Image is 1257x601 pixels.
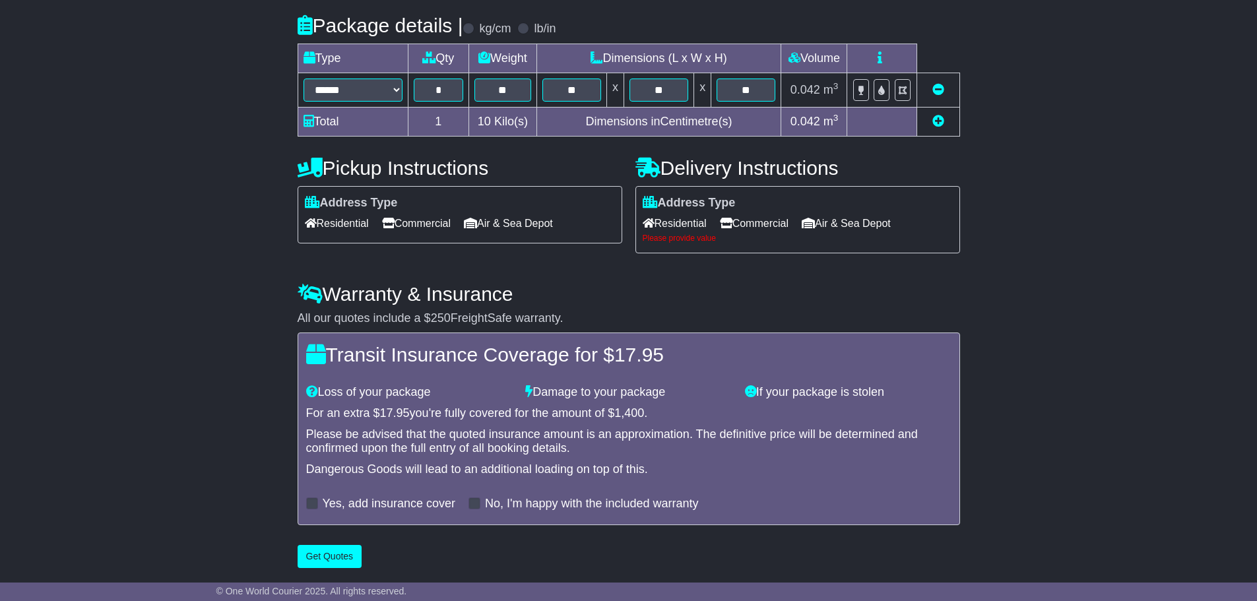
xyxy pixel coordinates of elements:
label: Address Type [305,196,398,210]
span: © One World Courier 2025. All rights reserved. [216,586,407,596]
button: Get Quotes [298,545,362,568]
span: 250 [431,311,451,325]
span: 17.95 [614,344,664,365]
td: Total [298,107,408,136]
td: Volume [781,44,847,73]
div: All our quotes include a $ FreightSafe warranty. [298,311,960,326]
div: Please provide value [643,234,953,243]
div: Damage to your package [519,385,738,400]
span: Residential [643,213,707,234]
span: m [823,115,839,128]
sup: 3 [833,81,839,91]
span: m [823,83,839,96]
td: x [694,73,711,107]
span: 1,400 [614,406,644,420]
span: Commercial [382,213,451,234]
a: Add new item [932,115,944,128]
a: Remove this item [932,83,944,96]
td: Qty [408,44,469,73]
label: No, I'm happy with the included warranty [485,497,699,511]
div: For an extra $ you're fully covered for the amount of $ . [306,406,951,421]
h4: Package details | [298,15,463,36]
span: 10 [478,115,491,128]
label: kg/cm [479,22,511,36]
td: Type [298,44,408,73]
span: Residential [305,213,369,234]
sup: 3 [833,113,839,123]
span: Air & Sea Depot [802,213,891,234]
div: Dangerous Goods will lead to an additional loading on top of this. [306,462,951,477]
td: Dimensions in Centimetre(s) [536,107,781,136]
span: 0.042 [790,83,820,96]
td: Weight [469,44,537,73]
h4: Pickup Instructions [298,157,622,179]
label: Address Type [643,196,736,210]
span: Commercial [720,213,789,234]
td: Kilo(s) [469,107,537,136]
span: 0.042 [790,115,820,128]
h4: Delivery Instructions [635,157,960,179]
td: Dimensions (L x W x H) [536,44,781,73]
h4: Transit Insurance Coverage for $ [306,344,951,365]
label: lb/in [534,22,556,36]
td: 1 [408,107,469,136]
div: Loss of your package [300,385,519,400]
span: 17.95 [380,406,410,420]
td: x [606,73,624,107]
h4: Warranty & Insurance [298,283,960,305]
div: If your package is stolen [738,385,958,400]
label: Yes, add insurance cover [323,497,455,511]
span: Air & Sea Depot [464,213,553,234]
div: Please be advised that the quoted insurance amount is an approximation. The definitive price will... [306,427,951,456]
